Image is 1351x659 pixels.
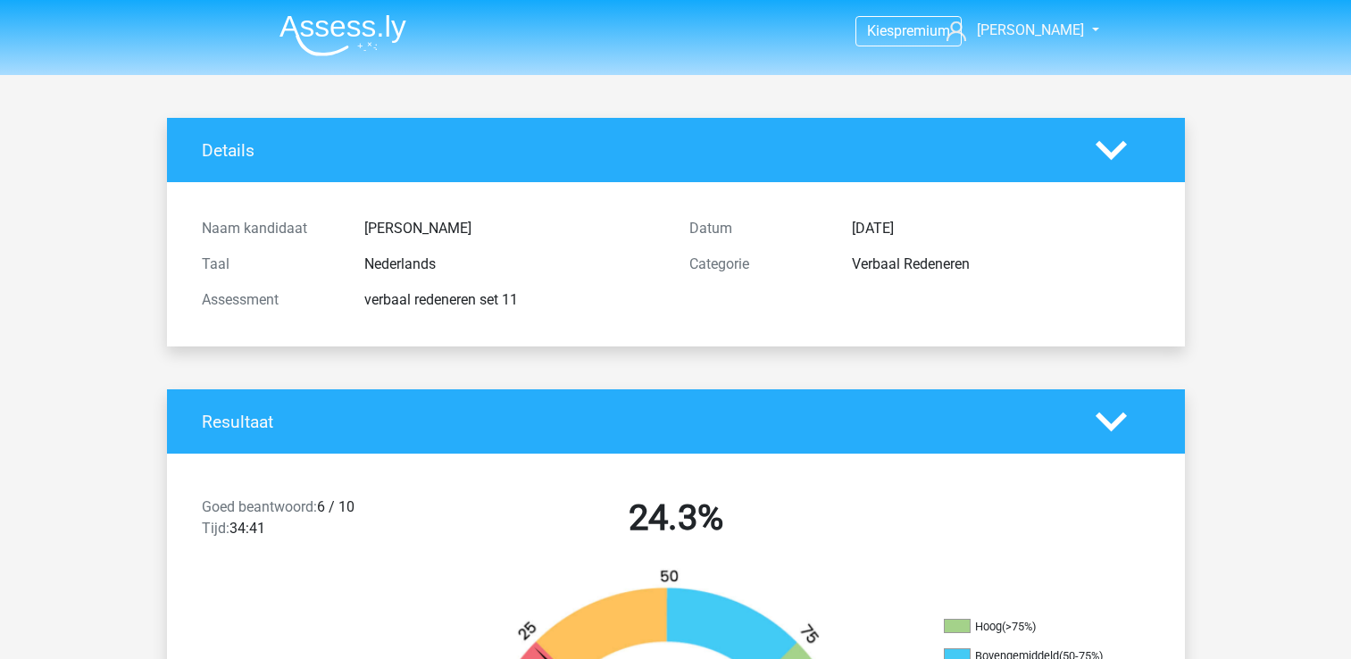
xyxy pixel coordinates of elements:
span: premium [894,22,950,39]
div: Verbaal Redeneren [838,254,1163,275]
li: Hoog [944,619,1122,635]
span: Goed beantwoord: [202,498,317,515]
img: Assessly [279,14,406,56]
div: Naam kandidaat [188,218,351,239]
div: Datum [676,218,838,239]
span: Kies [867,22,894,39]
div: [DATE] [838,218,1163,239]
h2: 24.3% [446,496,906,539]
a: Kiespremium [856,19,961,43]
div: 6 / 10 34:41 [188,496,432,546]
h4: Details [202,140,1069,161]
span: [PERSON_NAME] [977,21,1084,38]
span: Tijd: [202,520,229,537]
div: Assessment [188,289,351,311]
div: [PERSON_NAME] [351,218,676,239]
div: (>75%) [1002,620,1036,633]
h4: Resultaat [202,412,1069,432]
div: Nederlands [351,254,676,275]
div: Taal [188,254,351,275]
a: [PERSON_NAME] [939,20,1086,41]
div: Categorie [676,254,838,275]
div: verbaal redeneren set 11 [351,289,676,311]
